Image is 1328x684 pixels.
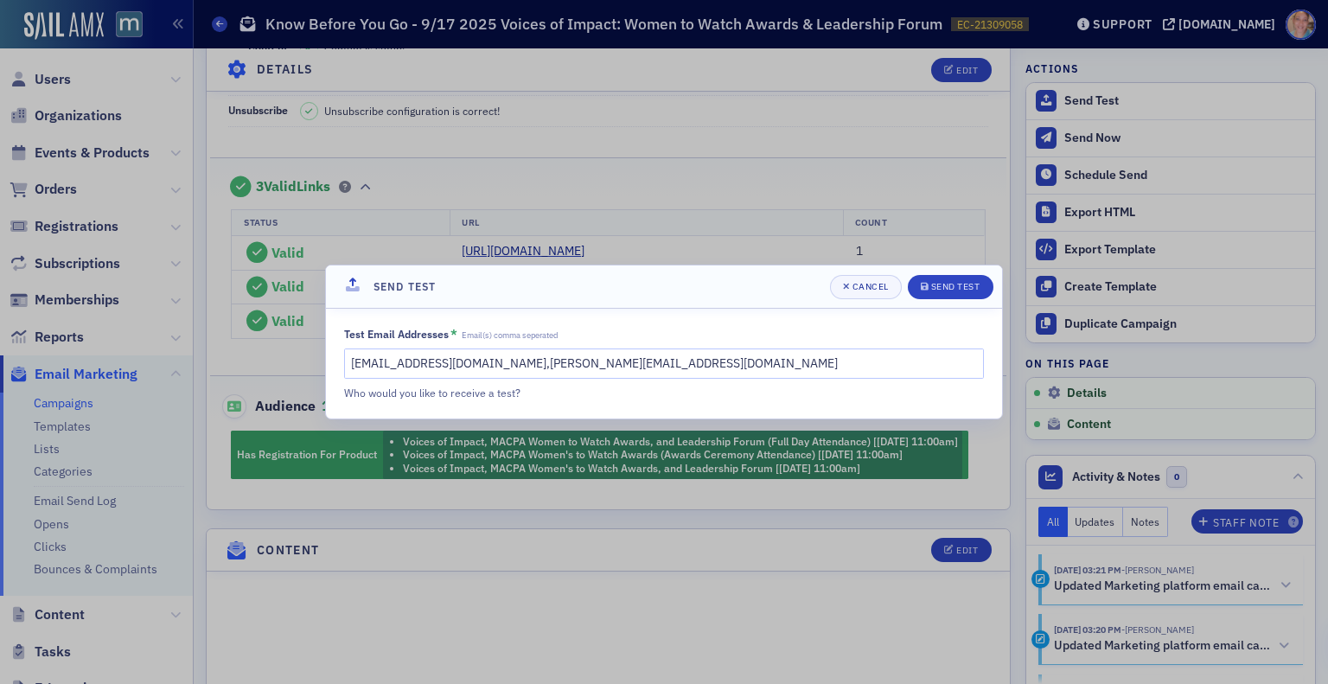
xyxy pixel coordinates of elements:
button: Cancel [830,275,902,299]
span: Email(s) comma seperated [462,330,558,341]
abbr: This field is required [450,327,457,342]
div: Who would you like to receive a test? [344,385,925,400]
div: Test Email Addresses [344,328,449,341]
div: Cancel [852,282,889,291]
h4: Send Test [373,278,437,294]
button: Send Test [908,275,993,299]
div: Send Test [931,282,980,291]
